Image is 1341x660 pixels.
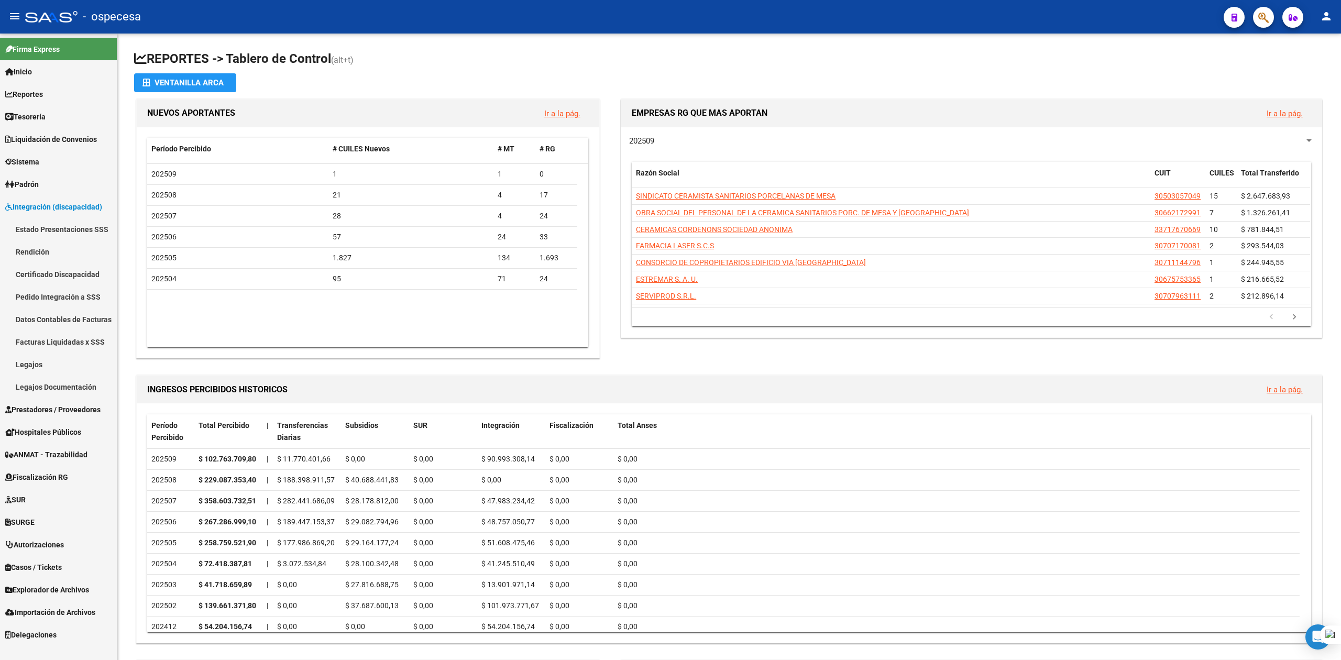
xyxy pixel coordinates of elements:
span: 202508 [151,191,177,199]
span: | [267,580,268,589]
strong: $ 54.204.156,74 [199,622,252,631]
div: 1 [498,168,531,180]
h1: REPORTES -> Tablero de Control [134,50,1324,69]
span: Delegaciones [5,629,57,641]
span: $ 28.100.342,48 [345,559,399,568]
span: 30503057049 [1155,192,1201,200]
div: 71 [498,273,531,285]
span: Autorizaciones [5,539,64,551]
div: Open Intercom Messenger [1305,624,1331,650]
span: $ 2.647.683,93 [1241,192,1290,200]
datatable-header-cell: Total Transferido [1237,162,1310,196]
div: 202507 [151,495,190,507]
span: ANMAT - Trazabilidad [5,449,87,460]
span: $ 28.178.812,00 [345,497,399,505]
span: 30707963111 [1155,292,1201,300]
span: $ 0,00 [345,622,365,631]
a: Ir a la pág. [1267,109,1303,118]
span: $ 48.757.050,77 [481,518,535,526]
div: 0 [540,168,573,180]
span: | [267,421,269,430]
span: 2 [1210,241,1214,250]
span: $ 0,00 [277,580,297,589]
span: Liquidación de Convenios [5,134,97,145]
div: 134 [498,252,531,264]
div: 17 [540,189,573,201]
strong: $ 102.763.709,80 [199,455,256,463]
span: (alt+t) [331,55,354,65]
span: 10 [1210,225,1218,234]
span: 33717670669 [1155,225,1201,234]
span: $ 189.447.153,37 [277,518,335,526]
span: $ 0,00 [413,601,433,610]
span: 30662172991 [1155,208,1201,217]
span: EMPRESAS RG QUE MAS APORTAN [632,108,767,118]
span: 202509 [629,136,654,146]
span: $ 282.441.686,09 [277,497,335,505]
span: $ 90.993.308,14 [481,455,535,463]
datatable-header-cell: | [262,414,273,449]
span: 202507 [151,212,177,220]
div: 24 [540,273,573,285]
span: ESTREMAR S. A. U. [636,275,698,283]
a: Ir a la pág. [1267,385,1303,394]
div: 1.827 [333,252,490,264]
strong: $ 267.286.999,10 [199,518,256,526]
span: CUILES [1210,169,1234,177]
span: $ 0,00 [618,559,637,568]
span: 202506 [151,233,177,241]
strong: $ 258.759.521,90 [199,538,256,547]
span: $ 0,00 [549,580,569,589]
span: SUR [413,421,427,430]
span: $ 51.608.475,46 [481,538,535,547]
span: $ 0,00 [549,476,569,484]
span: FARMACIA LASER S.C.S [636,241,714,250]
span: | [267,559,268,568]
datatable-header-cell: Total Percibido [194,414,262,449]
span: SERVIPROD S.R.L. [636,292,696,300]
span: $ 37.687.600,13 [345,601,399,610]
span: $ 0,00 [618,538,637,547]
a: go to next page [1284,312,1304,323]
span: $ 0,00 [549,497,569,505]
span: $ 47.983.234,42 [481,497,535,505]
span: Subsidios [345,421,378,430]
span: $ 177.986.869,20 [277,538,335,547]
strong: $ 358.603.732,51 [199,497,256,505]
div: 24 [540,210,573,222]
span: Tesorería [5,111,46,123]
span: SINDICATO CERAMISTA SANITARIOS PORCELANAS DE MESA [636,192,836,200]
div: 1.693 [540,252,573,264]
span: Fiscalización [549,421,593,430]
datatable-header-cell: Integración [477,414,545,449]
span: # RG [540,145,555,153]
div: 202508 [151,474,190,486]
datatable-header-cell: Período Percibido [147,414,194,449]
span: $ 0,00 [413,497,433,505]
div: 202412 [151,621,190,633]
span: 7 [1210,208,1214,217]
div: 4 [498,189,531,201]
span: $ 0,00 [618,601,637,610]
a: Ir a la pág. [544,109,580,118]
span: $ 0,00 [481,476,501,484]
datatable-header-cell: # CUILES Nuevos [328,138,494,160]
span: # CUILES Nuevos [333,145,390,153]
span: $ 0,00 [413,538,433,547]
div: 24 [498,231,531,243]
span: $ 0,00 [277,601,297,610]
strong: $ 139.661.371,80 [199,601,256,610]
button: Ir a la pág. [1258,380,1311,399]
span: 30707170081 [1155,241,1201,250]
span: $ 293.544,03 [1241,241,1284,250]
a: go to previous page [1261,312,1281,323]
span: $ 0,00 [549,538,569,547]
span: $ 781.844,51 [1241,225,1284,234]
datatable-header-cell: # MT [493,138,535,160]
span: 202504 [151,274,177,283]
span: Total Anses [618,421,657,430]
span: $ 0,00 [345,455,365,463]
button: Ventanilla ARCA [134,73,236,92]
span: Casos / Tickets [5,562,62,573]
strong: $ 229.087.353,40 [199,476,256,484]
